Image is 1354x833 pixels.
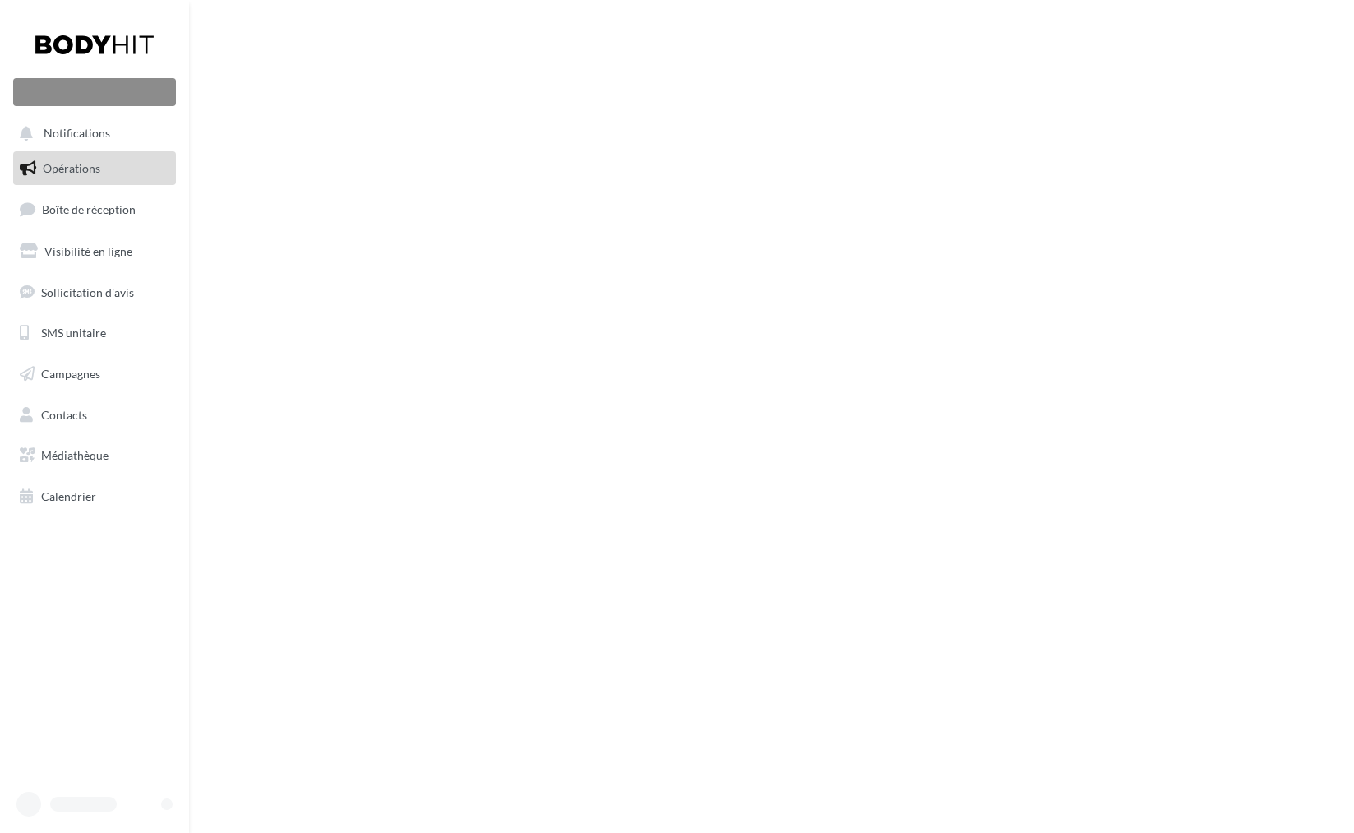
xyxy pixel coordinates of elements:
span: Opérations [43,161,100,175]
a: SMS unitaire [10,316,179,350]
span: Visibilité en ligne [44,244,132,258]
a: Calendrier [10,479,179,514]
a: Sollicitation d'avis [10,275,179,310]
span: Boîte de réception [42,202,136,216]
span: Sollicitation d'avis [41,285,134,298]
span: Contacts [41,408,87,422]
span: SMS unitaire [41,326,106,340]
span: Calendrier [41,489,96,503]
a: Médiathèque [10,438,179,473]
span: Médiathèque [41,448,109,462]
a: Opérations [10,151,179,186]
a: Campagnes [10,357,179,391]
a: Boîte de réception [10,192,179,227]
a: Contacts [10,398,179,433]
div: Nouvelle campagne [13,78,176,106]
span: Notifications [44,127,110,141]
a: Visibilité en ligne [10,234,179,269]
span: Campagnes [41,367,100,381]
